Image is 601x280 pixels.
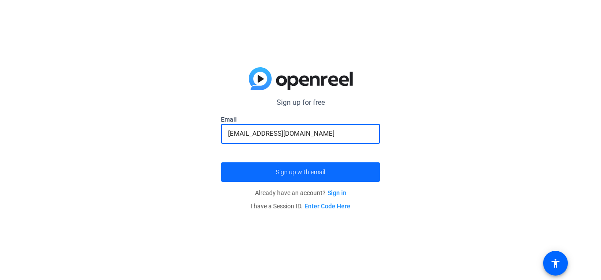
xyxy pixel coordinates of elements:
button: Sign up with email [221,162,380,182]
input: Enter Email Address [228,128,373,139]
label: Email [221,115,380,124]
span: I have a Session ID. [251,203,350,210]
img: blue-gradient.svg [249,67,353,90]
p: Sign up for free [221,97,380,108]
mat-icon: accessibility [550,258,561,268]
span: Already have an account? [255,189,346,196]
a: Enter Code Here [304,203,350,210]
a: Sign in [327,189,346,196]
